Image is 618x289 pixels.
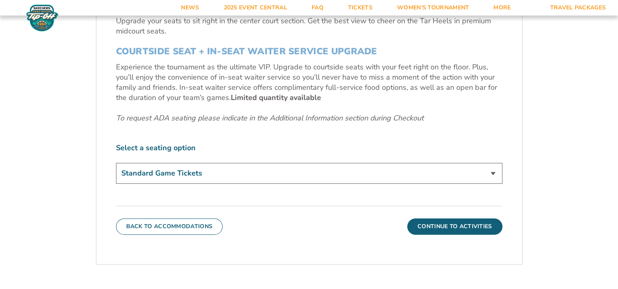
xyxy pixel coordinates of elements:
label: Select a seating option [116,143,502,153]
b: Limited quantity available [231,93,321,102]
p: Experience the tournament as the ultimate VIP. Upgrade to courtside seats with your feet right on... [116,62,502,103]
em: To request ADA seating please indicate in the Additional Information section during Checkout [116,113,424,123]
button: Continue To Activities [407,218,502,235]
button: Back To Accommodations [116,218,223,235]
img: Fort Myers Tip-Off [25,4,60,32]
p: Upgrade your seats to sit right in the center court section. Get the best view to cheer on the Ta... [116,16,502,36]
h3: COURTSIDE SEAT + IN-SEAT WAITER SERVICE UPGRADE [116,46,502,57]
